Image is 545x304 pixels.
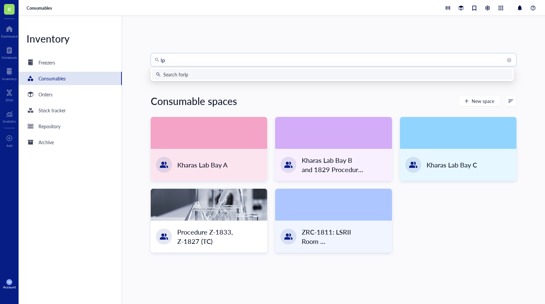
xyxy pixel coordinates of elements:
div: Account [3,285,16,289]
a: DNA [6,87,13,102]
span: MK [8,281,11,283]
div: Repository [39,123,60,130]
a: Dashboard [1,24,18,38]
a: Stock tracker [19,104,122,117]
span: K [8,5,11,13]
a: Orders [19,88,122,101]
div: Dashboard [1,34,18,38]
div: ZRC-1811: LSRII Room ([PERSON_NAME]) [302,227,363,246]
a: Archive [19,136,122,149]
div: Freezers [39,59,55,66]
div: Consumable spaces [151,94,237,108]
div: Kharas Lab Bay B and 1829 Procedure Room [302,155,363,174]
div: Add [6,144,13,148]
div: Analytics [3,119,16,123]
div: Kharas Lab Bay A [177,160,228,169]
div: Orders [39,91,52,98]
span: New space [472,98,494,104]
a: Repository [19,120,122,133]
a: Inventory [2,66,17,81]
a: Consumables [19,72,122,85]
div: Inventory [19,32,122,45]
div: Kharas Lab Bay C [427,160,477,169]
div: Procedure Z-1833, Z-1827 (TC) [177,227,239,246]
div: Archive [39,139,54,146]
div: Inventory [2,77,17,81]
a: Analytics [3,109,16,123]
a: Consumables [27,5,53,11]
div: Stock tracker [39,107,66,114]
div: DNA [6,98,13,102]
a: Notebook [2,45,17,59]
div: Notebook [2,55,17,59]
button: New space [459,96,500,106]
div: Search for lp [163,71,188,78]
a: Freezers [19,56,122,69]
div: Consumables [39,75,66,82]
